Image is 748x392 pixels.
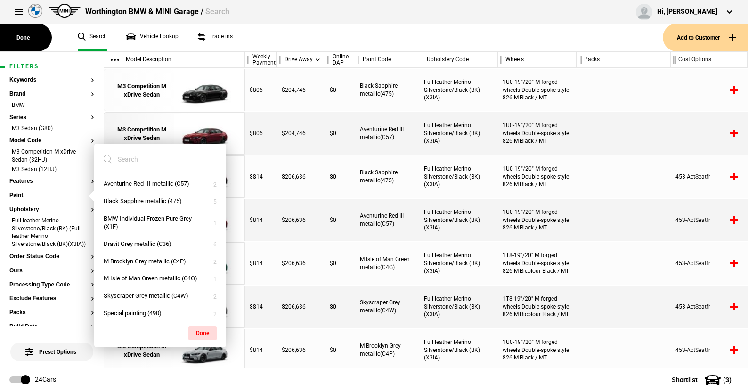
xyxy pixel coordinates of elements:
[671,52,747,68] div: Cost Options
[109,342,174,359] div: M3 Competition M xDrive Sedan
[35,375,56,384] div: 24 Cars
[355,155,419,198] div: Black Sapphire metallic(475)
[9,282,94,288] button: Processing Type Code
[197,24,233,51] a: Trade ins
[27,337,76,355] span: Preset Options
[9,268,94,274] button: Ours
[9,324,94,338] section: Build Date
[245,69,277,111] div: $806
[277,199,325,241] div: $206,636
[9,178,94,192] section: Features
[325,155,355,198] div: $0
[325,199,355,241] div: $0
[671,329,748,371] div: 453-ActSeatfr
[355,286,419,328] div: Skyscraper Grey metallic(C4W)
[419,69,498,111] div: Full leather Merino Silverstone/Black (BK)(X3IA)
[325,69,355,111] div: $0
[663,24,748,51] button: Add to Customer
[9,77,94,91] section: Keywords
[9,192,94,199] button: Paint
[94,253,226,270] button: M Brooklyn Grey metallic (C4P)
[577,52,670,68] div: Packs
[419,155,498,198] div: Full leather Merino Silverstone/Black (BK)(X3IA)
[498,329,577,371] div: 1U0-19"/20" M forged wheels Double-spoke style 826 M Black / MT
[9,91,94,98] button: Brand
[498,52,576,68] div: Wheels
[671,286,748,328] div: 453-ActSeatfr
[9,77,94,83] button: Keywords
[78,24,107,51] a: Search
[9,295,94,302] button: Exclude Features
[277,242,325,285] div: $206,636
[9,138,94,144] button: Model Code
[9,124,94,134] li: M3 Sedan (G80)
[9,217,94,250] li: Full leather Merino Silverstone/Black (BK) (Full leather Merino Silverstone/Black (BK)(X3IA))
[723,376,732,383] span: ( 3 )
[9,148,94,165] li: M3 Competition M xDrive Sedan (32HJ)
[109,113,174,155] a: M3 Competition M xDrive Sedan
[658,368,748,392] button: Shortlist(3)
[9,206,94,213] button: Upholstery
[49,4,81,18] img: mini.png
[109,125,174,142] div: M3 Competition M xDrive Sedan
[671,199,748,241] div: 453-ActSeatfr
[9,101,94,111] li: BMW
[325,329,355,371] div: $0
[9,206,94,253] section: UpholsteryFull leather Merino Silverstone/Black (BK) (Full leather Merino Silverstone/Black (BK)(...
[325,52,355,68] div: Online DAP
[109,82,174,99] div: M3 Competition M xDrive Sedan
[174,329,240,372] img: cosySec
[9,310,94,324] section: Packs
[277,69,325,111] div: $204,746
[9,165,94,175] li: M3 Sedan (12HJ)
[205,7,229,16] span: Search
[419,52,497,68] div: Upholstery Code
[9,138,94,178] section: Model CodeM3 Competition M xDrive Sedan (32HJ)M3 Sedan (12HJ)
[325,112,355,155] div: $0
[277,112,325,155] div: $204,746
[355,329,419,371] div: M Brooklyn Grey metallic(C4P)
[671,155,748,198] div: 453-ActSeatfr
[109,69,174,112] a: M3 Competition M xDrive Sedan
[94,210,226,236] button: BMW Individual Frozen Pure Grey (X1F)
[85,7,229,17] div: Worthington BMW & MINI Garage /
[419,112,498,155] div: Full leather Merino Silverstone/Black (BK)(X3IA)
[498,286,577,328] div: 1T8-19"/20" M forged wheels Double-spoke style 826 M Bicolour Black / MT
[355,112,419,155] div: Aventurine Red III metallic(C57)
[419,329,498,371] div: Full leather Merino Silverstone/Black (BK)(X3IA)
[109,329,174,372] a: M3 Competition M xDrive Sedan
[419,286,498,328] div: Full leather Merino Silverstone/Black (BK)(X3IA)
[174,69,240,112] img: cosySec
[671,242,748,285] div: 453-ActSeatfr
[355,199,419,241] div: Aventurine Red III metallic(C57)
[9,178,94,185] button: Features
[245,242,277,285] div: $814
[498,69,577,111] div: 1U0-19"/20" M forged wheels Double-spoke style 826 M Black / MT
[245,199,277,241] div: $814
[9,295,94,310] section: Exclude Features
[657,7,717,16] div: Hi, [PERSON_NAME]
[104,151,205,168] input: Search
[245,286,277,328] div: $814
[188,326,217,340] button: Done
[94,175,226,193] button: Aventurine Red III metallic (C57)
[672,376,698,383] span: Shortlist
[9,282,94,296] section: Processing Type Code
[9,114,94,121] button: Series
[277,155,325,198] div: $206,636
[245,155,277,198] div: $814
[9,253,94,268] section: Order Status Code
[104,52,244,68] div: Model Description
[9,64,94,70] h1: Filters
[245,112,277,155] div: $806
[9,324,94,330] button: Build Date
[174,113,240,155] img: cosySec
[9,268,94,282] section: Ours
[28,4,42,18] img: bmw.png
[9,91,94,114] section: BrandBMW
[245,52,276,68] div: Weekly Payment
[94,287,226,305] button: Skyscraper Grey metallic (C4W)
[498,155,577,198] div: 1U0-19"/20" M forged wheels Double-spoke style 826 M Black / MT
[277,286,325,328] div: $206,636
[9,192,94,206] section: Paint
